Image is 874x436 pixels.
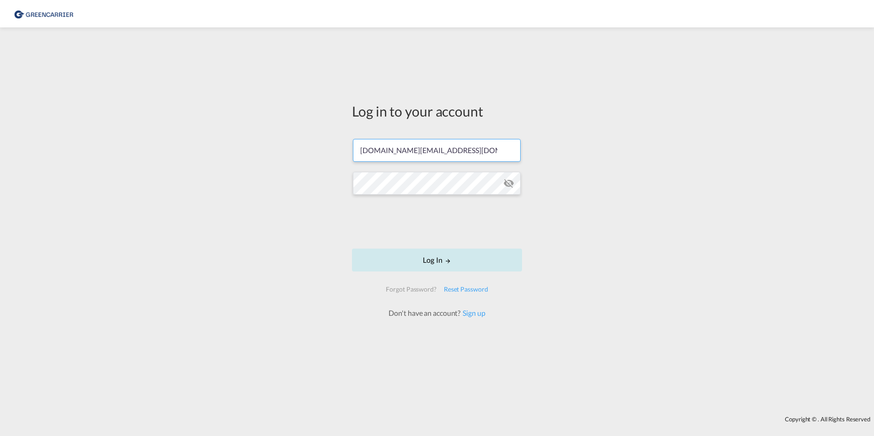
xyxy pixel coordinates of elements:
[503,178,514,189] md-icon: icon-eye-off
[460,308,485,317] a: Sign up
[353,139,521,162] input: Enter email/phone number
[440,281,492,298] div: Reset Password
[14,4,75,24] img: 1378a7308afe11ef83610d9e779c6b34.png
[382,281,440,298] div: Forgot Password?
[368,204,506,239] iframe: reCAPTCHA
[352,249,522,271] button: LOGIN
[352,101,522,121] div: Log in to your account
[378,308,495,318] div: Don't have an account?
